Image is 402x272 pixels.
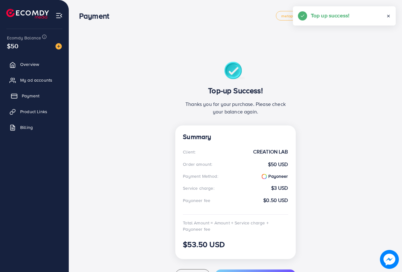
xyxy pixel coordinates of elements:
[263,197,288,204] strong: $0.50 USD
[380,250,399,269] img: image
[183,220,288,233] div: Total Amount = Amount + Service charge + Payoneer fee
[22,93,39,99] span: Payment
[268,161,288,168] strong: $50 USD
[253,148,288,155] strong: CREATION LAB
[5,121,64,134] a: Billing
[183,149,195,155] div: Client:
[183,173,218,179] div: Payment Method:
[7,41,18,50] span: $50
[20,77,52,83] span: My ad accounts
[183,133,288,141] h4: Summary
[311,11,349,20] h5: Top up success!
[281,14,320,18] span: metap_pakistan_001
[5,74,64,86] a: My ad accounts
[183,86,288,95] h3: Top-up Success!
[262,173,288,179] strong: Payoneer
[276,11,325,20] a: metap_pakistan_001
[55,12,63,19] img: menu
[5,58,64,71] a: Overview
[183,100,288,115] p: Thanks you for your purchase. Please check your balance again.
[7,35,41,41] span: Ecomdy Balance
[79,11,114,20] h3: Payment
[262,174,267,179] img: payoneer
[183,197,210,204] div: Payoneer fee
[20,108,47,115] span: Product Links
[20,61,39,67] span: Overview
[5,105,64,118] a: Product Links
[55,43,62,49] img: image
[6,9,49,19] img: logo
[271,184,288,192] strong: $3 USD
[20,124,33,130] span: Billing
[5,90,64,102] a: Payment
[183,185,214,191] div: Service charge:
[183,240,288,249] h3: $53.50 USD
[183,161,212,167] div: Order amount:
[224,62,247,81] img: success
